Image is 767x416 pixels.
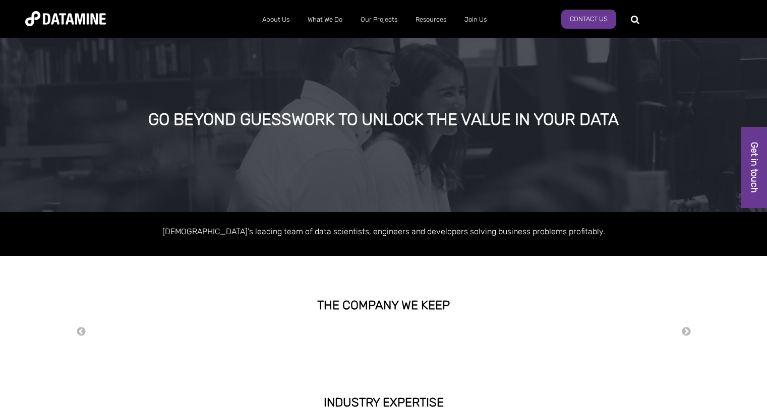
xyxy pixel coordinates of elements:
[351,7,406,33] a: Our Projects
[253,7,299,33] a: About Us
[455,7,496,33] a: Join Us
[317,298,450,312] strong: THE COMPANY WE KEEP
[741,127,767,208] a: Get in touch
[406,7,455,33] a: Resources
[299,7,351,33] a: What We Do
[681,326,691,337] button: Next
[90,111,678,129] div: GO BEYOND GUESSWORK TO UNLOCK THE VALUE IN YOUR DATA
[25,11,106,26] img: Datamine
[96,225,671,238] p: [DEMOGRAPHIC_DATA]'s leading team of data scientists, engineers and developers solving business p...
[561,10,616,29] a: Contact Us
[76,326,86,337] button: Previous
[324,395,444,409] strong: INDUSTRY EXPERTISE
